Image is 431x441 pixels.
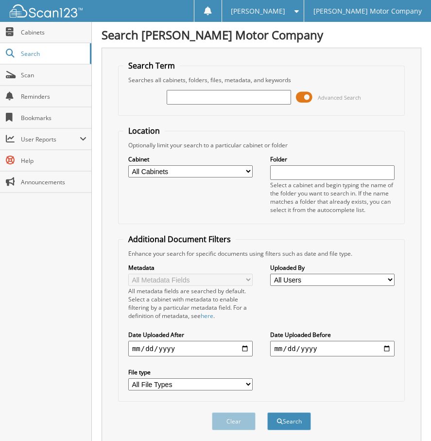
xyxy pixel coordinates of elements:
[212,412,256,430] button: Clear
[128,264,253,272] label: Metadata
[21,28,86,36] span: Cabinets
[318,94,361,101] span: Advanced Search
[270,181,395,214] div: Select a cabinet and begin typing the name of the folder you want to search in. If the name match...
[128,331,253,339] label: Date Uploaded After
[21,157,86,165] span: Help
[128,287,253,320] div: All metadata fields are searched by default. Select a cabinet with metadata to enable filtering b...
[270,264,395,272] label: Uploaded By
[21,178,86,186] span: Announcements
[270,155,395,163] label: Folder
[123,249,399,258] div: Enhance your search for specific documents using filters such as date and file type.
[313,8,422,14] span: [PERSON_NAME] Motor Company
[21,135,80,143] span: User Reports
[128,155,253,163] label: Cabinet
[21,50,85,58] span: Search
[123,141,399,149] div: Optionally limit your search to a particular cabinet or folder
[123,125,165,136] legend: Location
[21,71,86,79] span: Scan
[270,331,395,339] label: Date Uploaded Before
[21,114,86,122] span: Bookmarks
[123,234,236,245] legend: Additional Document Filters
[231,8,285,14] span: [PERSON_NAME]
[270,341,395,356] input: end
[128,368,253,376] label: File type
[201,312,213,320] a: here
[10,4,83,18] img: scan123-logo-white.svg
[123,76,399,84] div: Searches all cabinets, folders, files, metadata, and keywords
[21,92,86,101] span: Reminders
[128,341,253,356] input: start
[267,412,311,430] button: Search
[102,27,421,43] h1: Search [PERSON_NAME] Motor Company
[123,60,180,71] legend: Search Term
